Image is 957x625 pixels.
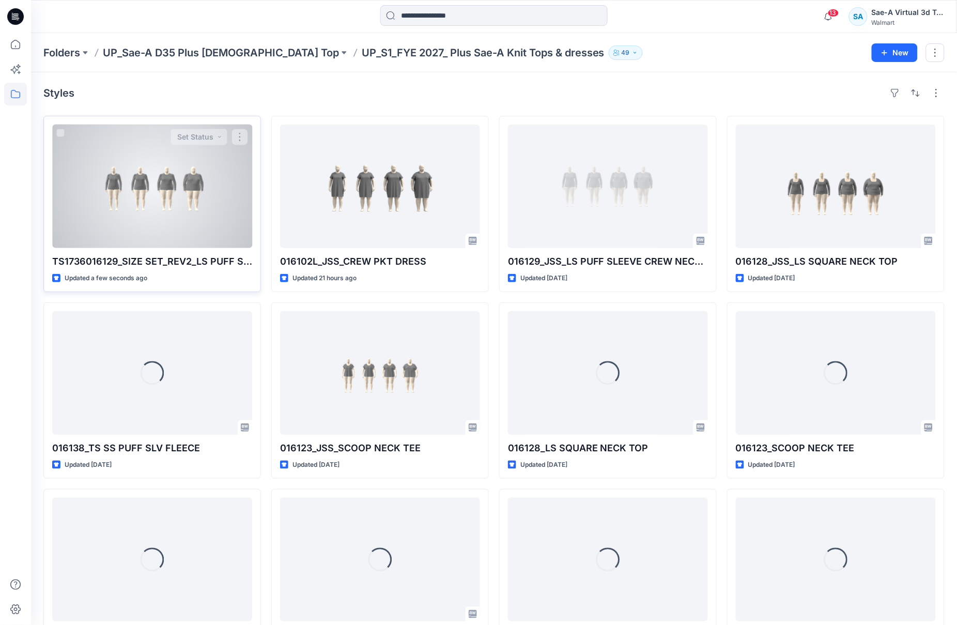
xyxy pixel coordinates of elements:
[520,273,567,284] p: Updated [DATE]
[508,441,708,455] p: 016128_LS SQUARE NECK TOP
[292,460,339,470] p: Updated [DATE]
[736,125,936,248] a: 016128_JSS_LS SQUARE NECK TOP
[609,45,643,60] button: 49
[52,125,252,248] a: TS1736016129_SIZE SET_REV2_LS PUFF SLEEVE CREW NECK TOP_SAEA_090125
[43,45,80,60] a: Folders
[736,441,936,455] p: 016123_SCOOP NECK TEE
[508,125,708,248] a: 016129_JSS_LS PUFF SLEEVE CREW NECK TOP
[52,441,252,455] p: 016138_TS SS PUFF SLV FLEECE
[280,254,480,269] p: 016102L_JSS_CREW PKT DRESS
[508,254,708,269] p: 016129_JSS_LS PUFF SLEEVE CREW NECK TOP
[362,45,605,60] p: UP_S1_FYE 2027_ Plus Sae-A Knit Tops & dresses
[65,273,147,284] p: Updated a few seconds ago
[43,87,74,99] h4: Styles
[849,7,868,26] div: SA
[292,273,357,284] p: Updated 21 hours ago
[872,19,944,26] div: Walmart
[103,45,339,60] a: UP_Sae-A D35 Plus [DEMOGRAPHIC_DATA] Top
[52,254,252,269] p: TS1736016129_SIZE SET_REV2_LS PUFF SLEEVE CREW NECK TOP_SAEA_090125
[828,9,839,17] span: 13
[736,254,936,269] p: 016128_JSS_LS SQUARE NECK TOP
[280,125,480,248] a: 016102L_JSS_CREW PKT DRESS
[622,47,630,58] p: 49
[520,460,567,470] p: Updated [DATE]
[65,460,112,470] p: Updated [DATE]
[748,460,795,470] p: Updated [DATE]
[872,6,944,19] div: Sae-A Virtual 3d Team
[280,311,480,435] a: 016123_JSS_SCOOP NECK TEE
[280,441,480,455] p: 016123_JSS_SCOOP NECK TEE
[748,273,795,284] p: Updated [DATE]
[872,43,918,62] button: New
